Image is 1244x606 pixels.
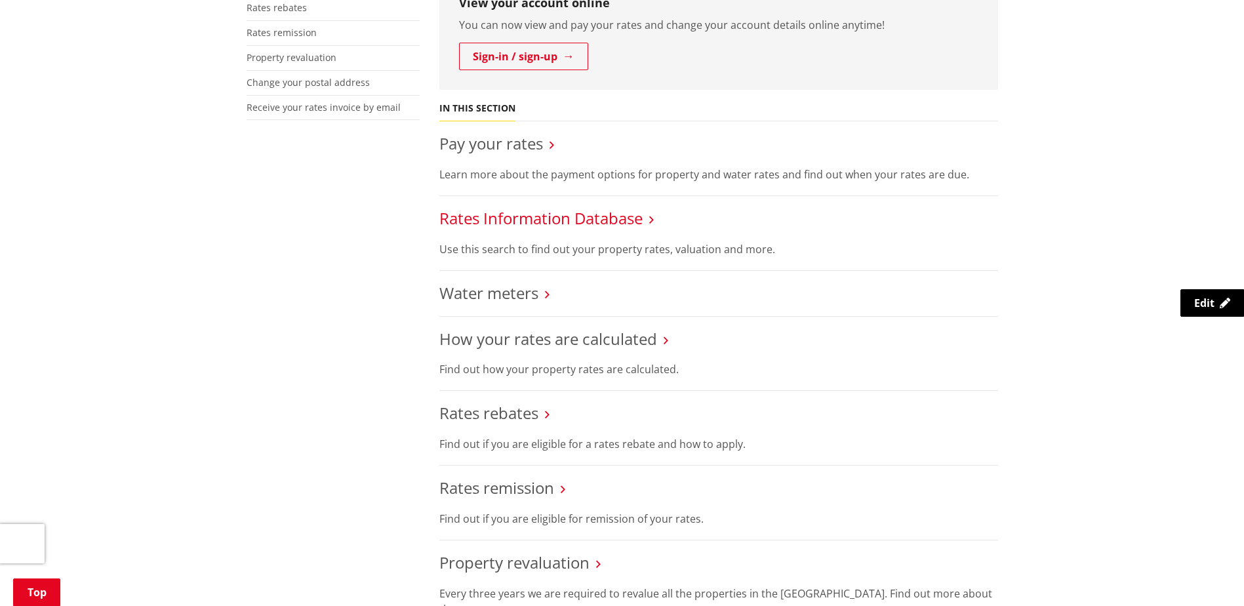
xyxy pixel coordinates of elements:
a: Property revaluation [247,51,336,64]
h5: In this section [439,103,515,114]
a: Rates rebates [439,402,538,424]
p: Find out if you are eligible for a rates rebate and how to apply. [439,436,998,452]
p: You can now view and pay your rates and change your account details online anytime! [459,17,978,33]
a: Change your postal address [247,76,370,89]
p: Find out how your property rates are calculated. [439,361,998,377]
a: Receive your rates invoice by email [247,101,401,113]
p: Use this search to find out your property rates, valuation and more. [439,241,998,257]
a: Rates remission [439,477,554,498]
a: Edit [1180,289,1244,317]
span: Edit [1194,296,1214,310]
a: Rates rebates [247,1,307,14]
a: Top [13,578,60,606]
p: Learn more about the payment options for property and water rates and find out when your rates ar... [439,167,998,182]
a: Water meters [439,282,538,304]
a: Sign-in / sign-up [459,43,588,70]
a: Pay your rates [439,132,543,154]
a: Rates Information Database [439,207,643,229]
a: How your rates are calculated [439,328,657,350]
p: Find out if you are eligible for remission of your rates. [439,511,998,527]
a: Rates remission [247,26,317,39]
a: Property revaluation [439,552,590,573]
iframe: Messenger Launcher [1184,551,1231,598]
